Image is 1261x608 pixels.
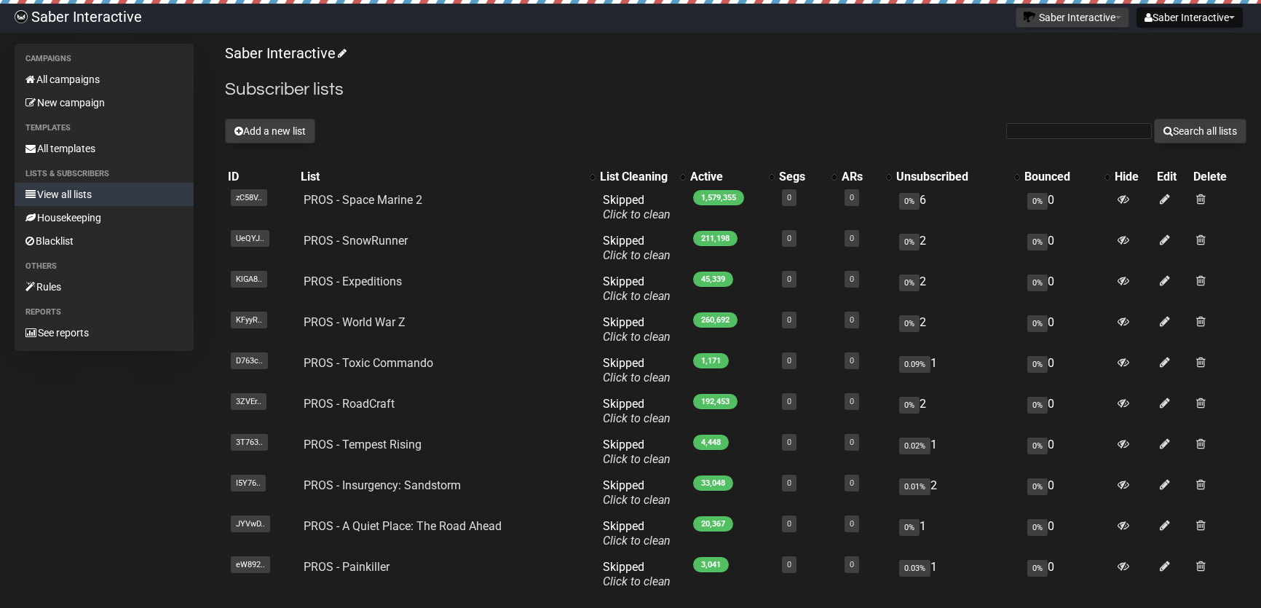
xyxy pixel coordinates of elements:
td: 0 [1021,228,1112,269]
span: D763c.. [231,352,268,369]
span: KlGA8.. [231,271,267,288]
a: 0 [787,397,791,406]
a: Housekeeping [15,206,194,229]
div: ID [228,170,295,184]
a: Blacklist [15,229,194,253]
a: 0 [850,478,854,488]
a: New campaign [15,91,194,114]
th: ARs: No sort applied, activate to apply an ascending sort [839,167,894,187]
span: UeQYJ.. [231,230,269,247]
a: Click to clean [603,371,671,384]
th: Active: No sort applied, activate to apply an ascending sort [687,167,777,187]
td: 6 [893,187,1021,228]
th: List Cleaning: No sort applied, activate to apply an ascending sort [597,167,687,187]
td: 2 [893,228,1021,269]
li: Others [15,258,194,275]
h2: Subscriber lists [225,76,1246,103]
a: Click to clean [603,289,671,303]
div: Delete [1193,170,1244,184]
span: Skipped [603,478,671,507]
span: 4,448 [693,435,729,450]
span: Skipped [603,397,671,425]
a: 0 [787,275,791,284]
div: List [301,170,582,184]
a: Click to clean [603,330,671,344]
td: 0 [1021,350,1112,391]
a: 0 [787,438,791,447]
a: 0 [850,438,854,447]
a: 0 [787,356,791,366]
span: 0% [1027,315,1048,332]
a: Click to clean [603,411,671,425]
th: List: No sort applied, activate to apply an ascending sort [298,167,597,187]
span: zC58V.. [231,189,267,206]
button: Add a new list [225,119,315,143]
span: 0% [1027,438,1048,454]
td: 2 [893,473,1021,513]
td: 0 [1021,473,1112,513]
span: 3T763.. [231,434,268,451]
a: PROS - Expeditions [304,275,402,288]
div: List Cleaning [600,170,673,184]
a: 0 [787,234,791,243]
td: 1 [893,554,1021,595]
a: Saber Interactive [225,44,344,62]
span: 0% [899,315,920,332]
a: PROS - Painkiller [304,560,390,574]
img: 1.png [1024,11,1035,23]
span: Skipped [603,315,671,344]
a: Click to clean [603,493,671,507]
div: Hide [1115,170,1151,184]
span: 0% [899,519,920,536]
a: PROS - Space Marine 2 [304,193,422,207]
a: Click to clean [603,534,671,548]
span: 0% [1027,234,1048,250]
span: 0% [899,275,920,291]
span: 0% [1027,275,1048,291]
span: eW892.. [231,556,270,573]
a: 0 [850,193,854,202]
td: 2 [893,309,1021,350]
button: Saber Interactive [1137,7,1243,28]
span: 0% [1027,356,1048,373]
span: 0% [1027,519,1048,536]
span: Skipped [603,560,671,588]
a: All campaigns [15,68,194,91]
span: 0% [899,234,920,250]
a: 0 [850,234,854,243]
span: KFyyR.. [231,312,267,328]
span: Skipped [603,519,671,548]
span: 192,453 [693,394,738,409]
a: 0 [850,397,854,406]
span: 0% [899,193,920,210]
a: PROS - Tempest Rising [304,438,422,451]
span: 45,339 [693,272,733,287]
td: 0 [1021,432,1112,473]
img: ec1bccd4d48495f5e7d53d9a520ba7e5 [15,10,28,23]
a: PROS - SnowRunner [304,234,408,248]
div: Unsubscribed [896,170,1006,184]
li: Lists & subscribers [15,165,194,183]
th: Delete: No sort applied, sorting is disabled [1190,167,1246,187]
td: 2 [893,269,1021,309]
span: 0% [1027,560,1048,577]
th: Unsubscribed: No sort applied, activate to apply an ascending sort [893,167,1021,187]
a: 0 [850,356,854,366]
span: 0% [1027,397,1048,414]
span: 0.01% [899,478,930,495]
a: Click to clean [603,452,671,466]
a: PROS - Insurgency: Sandstorm [304,478,461,492]
td: 1 [893,432,1021,473]
th: Hide: No sort applied, sorting is disabled [1112,167,1154,187]
span: Skipped [603,356,671,384]
th: Segs: No sort applied, activate to apply an ascending sort [776,167,839,187]
div: Bounced [1024,170,1097,184]
button: Saber Interactive [1016,7,1129,28]
a: 0 [787,560,791,569]
li: Reports [15,304,194,321]
span: 0% [1027,193,1048,210]
span: 0.03% [899,560,930,577]
td: 0 [1021,513,1112,554]
a: 0 [850,519,854,529]
a: Rules [15,275,194,299]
